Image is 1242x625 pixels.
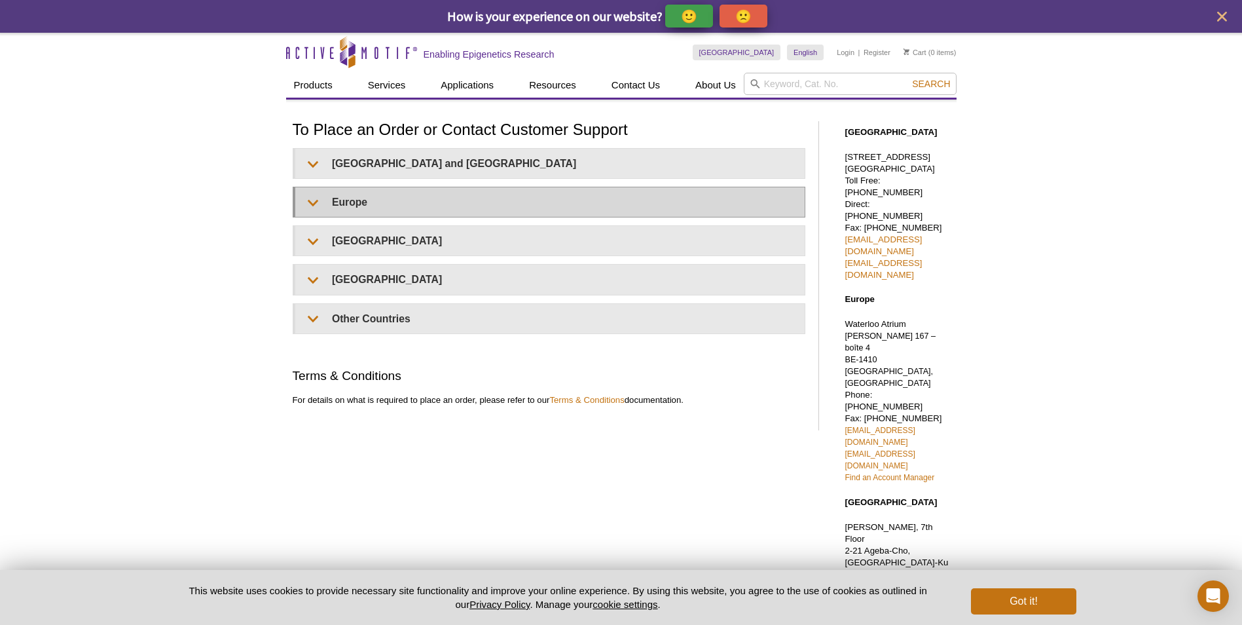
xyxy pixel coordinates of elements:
input: Keyword, Cat. No. [744,73,957,95]
a: Applications [433,73,502,98]
span: Search [912,79,950,89]
a: Register [864,48,890,57]
div: Open Intercom Messenger [1197,580,1229,612]
a: Resources [521,73,584,98]
a: English [787,45,824,60]
a: [EMAIL_ADDRESS][DOMAIN_NAME] [845,258,922,280]
strong: Europe [845,294,875,304]
p: For details on what is required to place an order, please refer to our documentation. [293,394,805,406]
summary: [GEOGRAPHIC_DATA] [295,226,805,256]
summary: Europe [295,187,805,217]
a: Contact Us [604,73,668,98]
button: close [1214,9,1230,25]
a: Cart [904,48,926,57]
li: | [858,45,860,60]
p: 🙂 [681,8,697,24]
h1: To Place an Order or Contact Customer Support [293,121,805,140]
p: Waterloo Atrium Phone: [PHONE_NUMBER] Fax: [PHONE_NUMBER] [845,318,950,483]
a: [EMAIL_ADDRESS][DOMAIN_NAME] [845,449,915,470]
p: [STREET_ADDRESS] [GEOGRAPHIC_DATA] Toll Free: [PHONE_NUMBER] Direct: [PHONE_NUMBER] Fax: [PHONE_N... [845,151,950,281]
strong: [GEOGRAPHIC_DATA] [845,127,938,137]
span: [PERSON_NAME] 167 – boîte 4 BE-1410 [GEOGRAPHIC_DATA], [GEOGRAPHIC_DATA] [845,331,936,388]
a: About Us [687,73,744,98]
summary: Other Countries [295,304,805,333]
summary: [GEOGRAPHIC_DATA] and [GEOGRAPHIC_DATA] [295,149,805,178]
li: (0 items) [904,45,957,60]
span: How is your experience on our website? [447,8,663,24]
button: cookie settings [593,599,657,610]
a: [EMAIL_ADDRESS][DOMAIN_NAME] [845,235,922,256]
a: [GEOGRAPHIC_DATA] [693,45,781,60]
a: Find an Account Manager [845,473,935,482]
img: Your Cart [904,48,909,55]
button: Got it! [971,588,1076,615]
a: Terms & Conditions [549,395,624,405]
a: [EMAIL_ADDRESS][DOMAIN_NAME] [845,426,915,447]
a: Login [837,48,854,57]
summary: [GEOGRAPHIC_DATA] [295,265,805,294]
a: Products [286,73,340,98]
button: Search [908,78,954,90]
p: 🙁 [735,8,752,24]
strong: [GEOGRAPHIC_DATA] [845,497,938,507]
h2: Enabling Epigenetics Research [424,48,555,60]
h2: Terms & Conditions [293,367,805,385]
a: Privacy Policy [469,599,530,610]
p: This website uses cookies to provide necessary site functionality and improve your online experie... [166,584,950,611]
a: Services [360,73,414,98]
